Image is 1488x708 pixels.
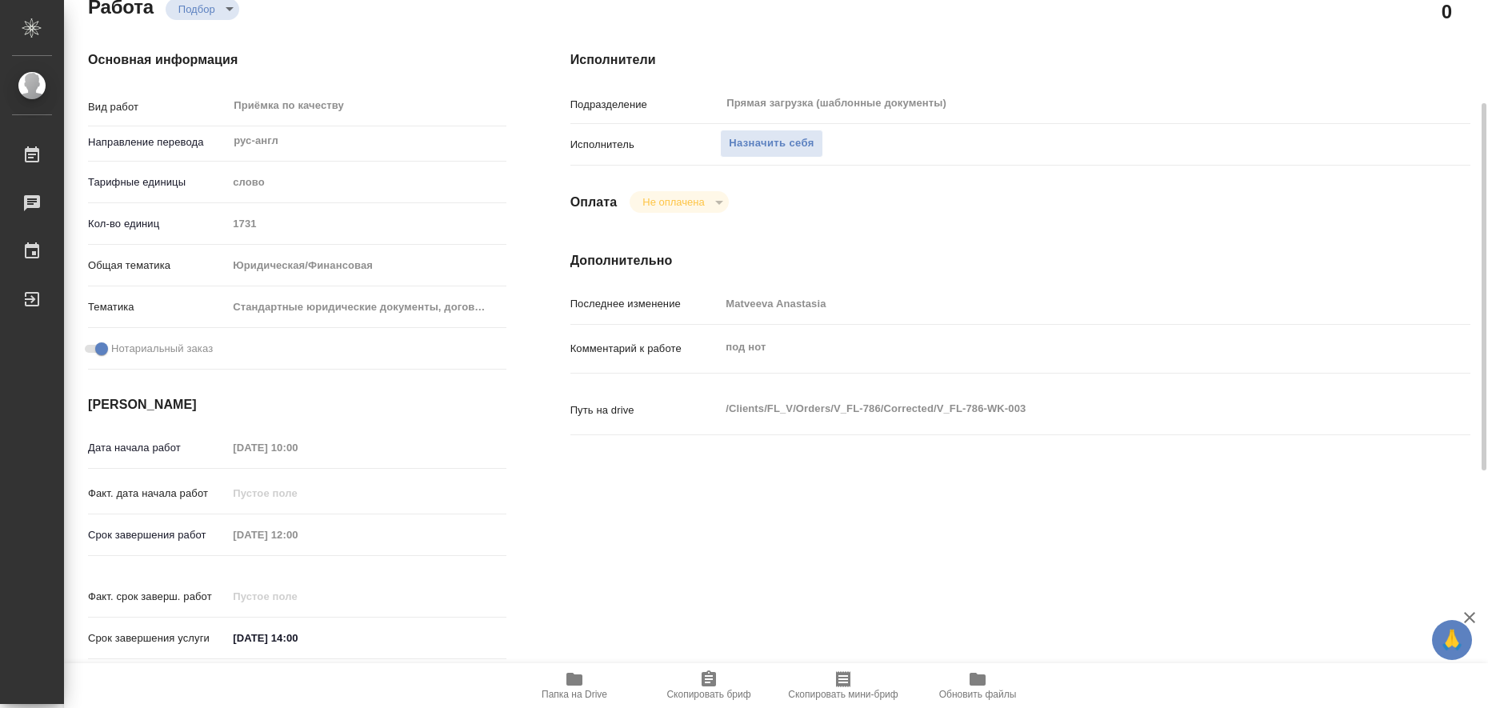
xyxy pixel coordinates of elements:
[88,589,227,605] p: Факт. срок заверш. работ
[776,663,910,708] button: Скопировать мини-бриф
[88,50,506,70] h4: Основная информация
[88,134,227,150] p: Направление перевода
[720,334,1395,361] textarea: под нот
[570,97,721,113] p: Подразделение
[720,292,1395,315] input: Пустое поле
[1432,620,1472,660] button: 🙏
[88,395,506,414] h4: [PERSON_NAME]
[227,626,367,650] input: ✎ Введи что-нибудь
[720,395,1395,422] textarea: /Clients/FL_V/Orders/V_FL-786/Corrected/V_FL-786-WK-003
[227,252,506,279] div: Юридическая/Финансовая
[630,191,728,213] div: Подбор
[227,294,506,321] div: Стандартные юридические документы, договоры, уставы
[570,251,1470,270] h4: Дополнительно
[88,216,227,232] p: Кол-во единиц
[570,296,721,312] p: Последнее изменение
[642,663,776,708] button: Скопировать бриф
[507,663,642,708] button: Папка на Drive
[227,436,367,459] input: Пустое поле
[227,482,367,505] input: Пустое поле
[788,689,898,700] span: Скопировать мини-бриф
[227,212,506,235] input: Пустое поле
[720,130,822,158] button: Назначить себя
[227,523,367,546] input: Пустое поле
[570,137,721,153] p: Исполнитель
[174,2,220,16] button: Подбор
[910,663,1045,708] button: Обновить файлы
[88,440,227,456] p: Дата начала работ
[570,341,721,357] p: Комментарий к работе
[88,174,227,190] p: Тарифные единицы
[227,585,367,608] input: Пустое поле
[88,99,227,115] p: Вид работ
[88,258,227,274] p: Общая тематика
[570,402,721,418] p: Путь на drive
[88,630,227,646] p: Срок завершения услуги
[227,169,506,196] div: слово
[570,193,618,212] h4: Оплата
[939,689,1017,700] span: Обновить файлы
[1438,623,1466,657] span: 🙏
[729,134,814,153] span: Назначить себя
[570,50,1470,70] h4: Исполнители
[88,486,227,502] p: Факт. дата начала работ
[88,299,227,315] p: Тематика
[666,689,750,700] span: Скопировать бриф
[542,689,607,700] span: Папка на Drive
[111,341,213,357] span: Нотариальный заказ
[88,527,227,543] p: Срок завершения работ
[638,195,709,209] button: Не оплачена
